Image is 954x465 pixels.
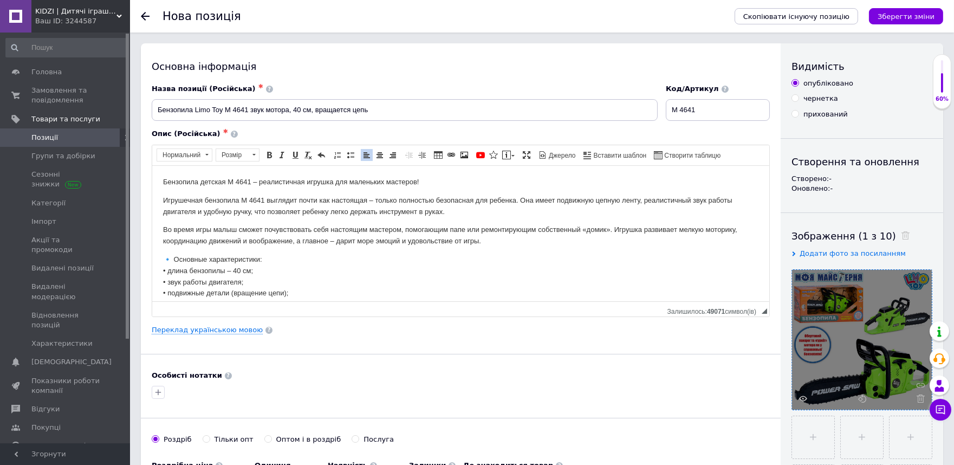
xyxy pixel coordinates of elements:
[157,149,202,161] span: Нормальний
[791,229,932,243] div: Зображення (1 з 10)
[791,184,932,193] div: Оновлено: -
[31,282,100,301] span: Видалені модерацією
[432,149,444,161] a: Таблиця
[11,88,606,167] p: 🔹 Основные характеристики: • длина бензопилы – 40 см; • звук работы двигателя; • подвижные детали...
[31,339,93,348] span: Характеристики
[152,371,222,379] b: Особисті нотатки
[663,151,721,160] span: Створити таблицю
[302,149,314,161] a: Видалити форматування
[803,94,838,104] div: чернетка
[31,198,66,208] span: Категорії
[31,263,94,273] span: Видалені позиції
[707,308,725,315] span: 49071
[35,16,130,26] div: Ваш ID: 3244587
[258,83,263,90] span: ✱
[445,149,457,161] a: Вставити/Редагувати посилання (Ctrl+L)
[933,54,951,109] div: 60% Якість заповнення
[11,29,606,52] p: Игрушечная бензопила M 4641 выглядит почти как настоящая – только полностью безопасная для ребенк...
[216,149,249,161] span: Розмір
[31,151,95,161] span: Групи та добірки
[141,12,150,21] div: Повернутися назад
[31,170,100,189] span: Сезонні знижки
[31,114,100,124] span: Товари та послуги
[488,149,499,161] a: Вставити іконку
[762,308,767,314] span: Потягніть для зміни розмірів
[223,128,228,135] span: ✱
[164,435,192,444] div: Роздріб
[31,357,112,367] span: [DEMOGRAPHIC_DATA]
[157,148,212,162] a: Нормальний
[31,86,100,105] span: Замовлення та повідомлення
[878,12,934,21] i: Зберегти зміни
[345,149,356,161] a: Вставити/видалити маркований список
[930,399,951,421] button: Чат з покупцем
[31,67,62,77] span: Головна
[35,7,116,16] span: KIDZI | Дитячі іграшки
[374,149,386,161] a: По центру
[652,149,722,161] a: Створити таблицю
[31,235,100,255] span: Акції та промокоди
[743,12,849,21] span: Скопіювати існуючу позицію
[152,85,256,93] span: Назва позиції (Російська)
[735,8,858,24] button: Скопіювати існуючу позицію
[263,149,275,161] a: Жирний (Ctrl+B)
[31,133,58,143] span: Позиції
[31,423,61,432] span: Покупці
[152,326,263,334] a: Переклад українською мовою
[163,10,241,23] h1: Нова позиція
[521,149,533,161] a: Максимізувати
[31,441,90,451] span: Каталог ProSale
[803,79,853,88] div: опубліковано
[403,149,415,161] a: Зменшити відступ
[592,151,647,160] span: Вставити шаблон
[666,85,719,93] span: Код/Артикул
[5,38,128,57] input: Пошук
[152,166,769,301] iframe: Редактор, E2BA2A35-A00B-41C8-81DD-6081F0316209
[31,404,60,414] span: Відгуки
[458,149,470,161] a: Зображення
[869,8,943,24] button: Зберегти зміни
[791,174,932,184] div: Створено: -
[800,249,906,257] span: Додати фото за посиланням
[215,435,254,444] div: Тільки опт
[361,149,373,161] a: По лівому краю
[501,149,516,161] a: Вставити повідомлення
[152,60,770,73] div: Основна інформація
[31,217,56,227] span: Імпорт
[276,435,341,444] div: Оптом і в роздріб
[31,311,100,330] span: Відновлення позицій
[547,151,576,160] span: Джерело
[152,99,658,121] input: Наприклад, H&M жіноча сукня зелена 38 розмір вечірня максі з блискітками
[31,376,100,396] span: Показники роботи компанії
[11,11,606,185] body: Редактор, E2BA2A35-A00B-41C8-81DD-6081F0316209
[803,109,848,119] div: прихований
[11,11,606,22] p: Бензопила детская M 4641 – реалистичная игрушка для маленьких мастеров!
[152,130,220,138] span: Опис (Російська)
[667,305,762,315] div: Кiлькiсть символiв
[332,149,343,161] a: Вставити/видалити нумерований список
[416,149,428,161] a: Збільшити відступ
[315,149,327,161] a: Повернути (Ctrl+Z)
[387,149,399,161] a: По правому краю
[933,95,951,103] div: 60%
[276,149,288,161] a: Курсив (Ctrl+I)
[475,149,486,161] a: Додати відео з YouTube
[791,155,932,169] div: Створення та оновлення
[289,149,301,161] a: Підкреслений (Ctrl+U)
[216,148,259,162] a: Розмір
[11,59,606,81] p: Во время игры малыш сможет почувствовать себя настоящим мастером, помогающим папе или ремонтирующ...
[582,149,648,161] a: Вставити шаблон
[364,435,394,444] div: Послуга
[537,149,577,161] a: Джерело
[791,60,932,73] div: Видимість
